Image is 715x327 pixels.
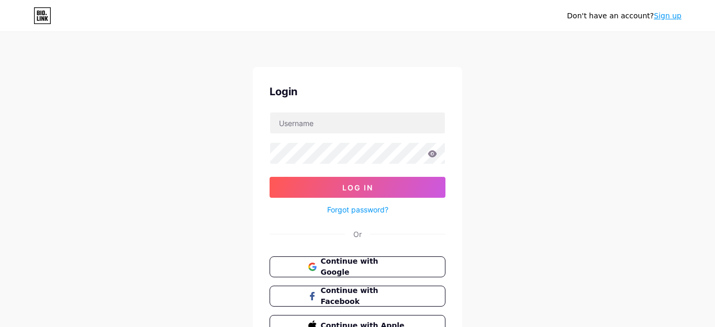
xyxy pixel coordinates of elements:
[353,229,362,240] div: Or
[654,12,682,20] a: Sign up
[270,256,445,277] button: Continue with Google
[321,256,407,278] span: Continue with Google
[270,112,445,133] input: Username
[270,286,445,307] button: Continue with Facebook
[270,177,445,198] button: Log In
[567,10,682,21] div: Don't have an account?
[342,183,373,192] span: Log In
[270,84,445,99] div: Login
[327,204,388,215] a: Forgot password?
[321,285,407,307] span: Continue with Facebook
